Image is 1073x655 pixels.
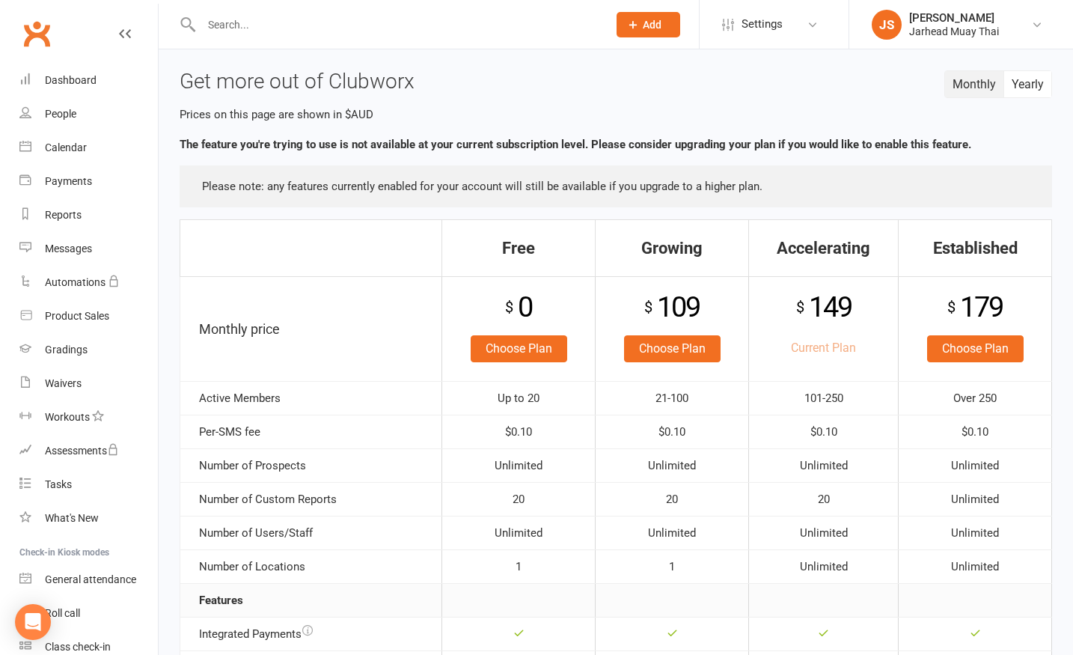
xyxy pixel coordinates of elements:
td: Unlimited [899,448,1052,482]
a: Roll call [19,597,158,630]
div: Dashboard [45,74,97,86]
a: Calendar [19,131,158,165]
th: Established [899,219,1052,276]
a: Workouts [19,400,158,434]
div: Assessments [45,445,119,457]
a: Product Sales [19,299,158,333]
div: Tasks [45,478,72,490]
div: 179 [906,284,1044,330]
div: JS [872,10,902,40]
div: Payments [45,175,92,187]
button: Monthly [945,71,1004,97]
td: Unlimited [596,516,749,549]
td: Over 250 [899,381,1052,415]
div: [PERSON_NAME] [909,11,999,25]
h3: Get more out of Clubworx [180,70,1052,94]
td: $0.10 [899,415,1052,448]
td: 1 [596,549,749,583]
span: Settings [742,7,783,41]
div: Reports [45,209,82,221]
b: The feature you're trying to use is not available at your current subscription level. Please cons... [180,138,971,151]
div: Please note: any features currently enabled for your account will still be available if you upgra... [180,165,1052,207]
td: Unlimited [748,448,898,482]
sup: $ [947,298,954,316]
a: Payments [19,165,158,198]
td: 1 [442,549,596,583]
div: Gradings [45,344,88,356]
input: Search... [197,14,597,35]
button: Yearly [1004,71,1051,97]
a: Choose Plan [471,335,567,362]
td: 20 [442,482,596,516]
sup: $ [505,298,512,316]
div: 149 [756,284,890,330]
div: Roll call [45,607,80,619]
div: Calendar [45,141,87,153]
td: Integrated Payments [180,617,442,651]
td: Unlimited [748,516,898,549]
div: Product Sales [45,310,109,322]
div: Jarhead Muay Thai [909,25,999,38]
td: Up to 20 [442,381,596,415]
td: Number of Locations [180,549,442,583]
td: $0.10 [442,415,596,448]
div: Workouts [45,411,90,423]
td: Number of Custom Reports [180,482,442,516]
a: People [19,97,158,131]
div: 0 [450,284,587,330]
a: What's New [19,502,158,535]
a: Clubworx [18,15,55,52]
td: Per-SMS fee [180,415,442,448]
a: General attendance kiosk mode [19,563,158,597]
td: Unlimited [899,482,1052,516]
p: Prices on this page are shown in $AUD [180,106,1052,124]
div: Waivers [45,377,82,389]
button: Add [617,12,680,37]
span: Add [643,19,661,31]
td: Active Members [180,381,442,415]
td: Number of Prospects [180,448,442,482]
th: Accelerating [748,219,898,276]
div: What's New [45,512,99,524]
td: 20 [748,482,898,516]
td: Unlimited [748,549,898,583]
th: Growing [596,219,749,276]
td: 20 [596,482,749,516]
td: Unlimited [442,448,596,482]
td: Unlimited [442,516,596,549]
div: 109 [603,284,741,330]
sup: $ [644,298,651,316]
div: Automations [45,276,106,288]
a: Assessments [19,434,158,468]
td: $0.10 [748,415,898,448]
a: Automations [19,266,158,299]
td: $0.10 [596,415,749,448]
div: Messages [45,243,92,255]
a: Messages [19,232,158,266]
a: Waivers [19,367,158,400]
td: Unlimited [596,448,749,482]
td: Unlimited [899,549,1052,583]
a: Reports [19,198,158,232]
th: Free [442,219,596,276]
strong: Features [199,594,243,607]
a: Dashboard [19,64,158,97]
a: Tasks [19,468,158,502]
td: Unlimited [899,516,1052,549]
a: Choose Plan [624,335,721,362]
div: People [45,108,76,120]
td: 21-100 [596,381,749,415]
td: 101-250 [748,381,898,415]
p: Monthly price [199,319,434,341]
a: Gradings [19,333,158,367]
div: Class check-in [45,641,111,653]
a: Choose Plan [927,335,1024,362]
div: Open Intercom Messenger [15,604,51,640]
td: Number of Users/Staff [180,516,442,549]
sup: $ [796,298,803,316]
div: General attendance [45,573,136,585]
